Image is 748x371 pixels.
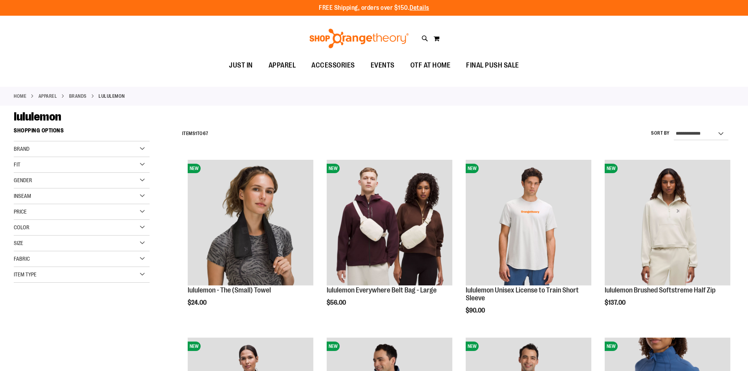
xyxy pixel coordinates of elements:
span: FINAL PUSH SALE [466,57,519,74]
span: Brand [14,146,29,152]
div: product [184,156,317,326]
a: OTF AT HOME [402,57,459,75]
span: EVENTS [371,57,395,74]
a: lululemon Brushed Softstreme Half Zip [605,286,715,294]
p: FREE Shipping, orders over $150. [319,4,429,13]
img: Shop Orangetheory [308,29,410,48]
strong: Shopping Options [14,124,150,141]
img: lululemon - The (Small) Towel [188,160,313,285]
span: $90.00 [466,307,486,314]
div: product [462,156,595,334]
span: 67 [203,131,208,136]
span: $24.00 [188,299,208,306]
a: Home [14,93,26,100]
span: 1 [195,131,197,136]
img: lululemon Brushed Softstreme Half Zip [605,160,730,285]
a: lululemon Brushed Softstreme Half ZipNEW [605,160,730,287]
strong: lululemon [99,93,125,100]
a: JUST IN [221,57,261,75]
a: ACCESSORIES [304,57,363,75]
a: lululemon Everywhere Belt Bag - Large [327,286,437,294]
a: EVENTS [363,57,402,75]
span: NEW [605,164,618,173]
span: Fabric [14,256,30,262]
span: APPAREL [269,57,296,74]
span: NEW [327,164,340,173]
span: JUST IN [229,57,253,74]
span: NEW [188,164,201,173]
span: NEW [466,342,479,351]
span: $137.00 [605,299,627,306]
span: $56.00 [327,299,347,306]
img: lululemon Everywhere Belt Bag - Large [327,160,452,285]
span: NEW [327,342,340,351]
a: Sign In [657,20,676,28]
span: Fit [14,161,20,168]
a: Create an Account [689,20,741,28]
span: Item Type [14,271,37,278]
a: Tracking Info [615,20,651,28]
a: lululemon Everywhere Belt Bag - LargeNEW [327,160,452,287]
div: product [323,156,456,326]
span: NEW [188,342,201,351]
span: lululemon [14,110,61,123]
span: Size [14,240,23,246]
a: APPAREL [38,93,57,100]
img: lululemon Unisex License to Train Short Sleeve [466,160,591,285]
span: OTF AT HOME [410,57,451,74]
label: Sort By [651,130,670,137]
a: APPAREL [261,57,304,74]
span: NEW [605,342,618,351]
span: ACCESSORIES [311,57,355,74]
a: lululemon Unisex License to Train Short SleeveNEW [466,160,591,287]
span: Price [14,208,27,215]
span: Gender [14,177,32,183]
h2: Items to [182,128,208,140]
span: NEW [466,164,479,173]
a: lululemon Unisex License to Train Short Sleeve [466,286,579,302]
span: Color [14,224,29,230]
a: lululemon - The (Small) Towel [188,286,271,294]
a: FINAL PUSH SALE [458,57,527,75]
a: Details [410,4,429,11]
span: Inseam [14,193,31,199]
div: product [601,156,734,326]
a: BRANDS [69,93,87,100]
a: lululemon - The (Small) TowelNEW [188,160,313,287]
